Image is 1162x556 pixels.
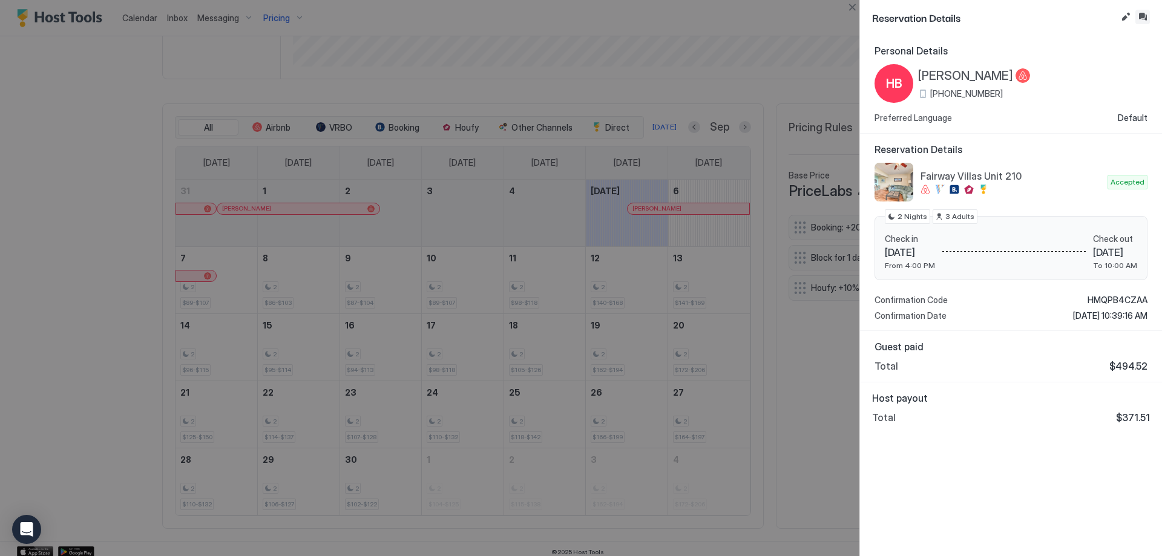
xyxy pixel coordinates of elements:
span: Reservation Details [875,143,1147,155]
span: HB [886,74,902,93]
span: [DATE] [885,246,935,258]
div: Open Intercom Messenger [12,515,41,544]
span: $371.51 [1116,411,1150,424]
span: Check out [1093,234,1137,244]
span: Host payout [872,392,1150,404]
span: Confirmation Code [875,295,948,306]
span: Default [1118,113,1147,123]
span: To 10:00 AM [1093,261,1137,270]
span: Total [875,360,898,372]
span: $494.52 [1109,360,1147,372]
span: Total [872,411,896,424]
span: 3 Adults [945,211,974,222]
span: Reservation Details [872,10,1116,25]
button: Edit reservation [1118,10,1133,24]
span: [DATE] [1093,246,1137,258]
button: Inbox [1135,10,1150,24]
span: HMQPB4CZAA [1088,295,1147,306]
span: Personal Details [875,45,1147,57]
span: Accepted [1111,177,1144,188]
div: listing image [875,163,913,201]
span: Check in [885,234,935,244]
span: From 4:00 PM [885,261,935,270]
span: 2 Nights [898,211,927,222]
span: [DATE] 10:39:16 AM [1073,310,1147,321]
span: Guest paid [875,341,1147,353]
span: Fairway Villas Unit 210 [921,170,1103,182]
span: [PHONE_NUMBER] [930,88,1003,99]
span: Preferred Language [875,113,952,123]
span: [PERSON_NAME] [918,68,1013,83]
span: Confirmation Date [875,310,947,321]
